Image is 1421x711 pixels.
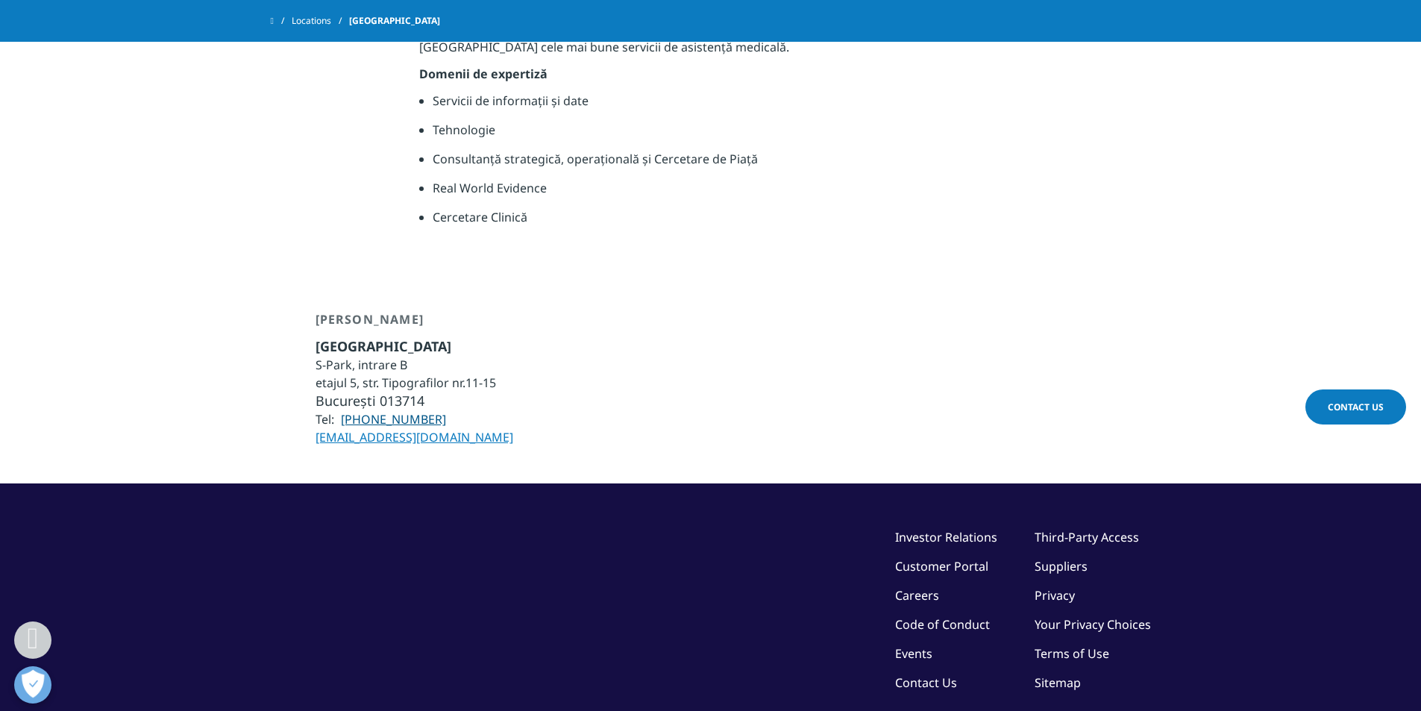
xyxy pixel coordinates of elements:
li: S-Park, intrare B [316,356,513,374]
a: Contact Us [1305,389,1406,425]
span: Tel: [316,411,334,427]
span: [GEOGRAPHIC_DATA] [316,337,451,355]
a: Sitemap [1035,674,1081,691]
span: [GEOGRAPHIC_DATA] [349,7,440,34]
div: [PERSON_NAME] [316,312,513,337]
strong: Domenii de expertiză [419,66,548,82]
a: Terms of Use [1035,645,1109,662]
li: Real World Evidence [433,179,1002,208]
a: [PHONE_NUMBER] [341,411,446,427]
a: Careers [895,587,939,604]
a: Events [895,645,932,662]
a: Your Privacy Choices [1035,616,1151,633]
a: [EMAIL_ADDRESS][DOMAIN_NAME] [316,429,513,445]
a: Contact Us [895,674,957,691]
a: Third-Party Access [1035,529,1139,545]
a: Privacy [1035,587,1075,604]
li: Servicii de informații și date [433,92,1002,121]
a: Suppliers [1035,558,1088,574]
li: Cercetare Clinică [433,208,1002,237]
button: Open Preferences [14,666,51,704]
a: Locations [292,7,349,34]
a: Investor Relations [895,529,997,545]
li: Consultanță strategică, operațională și Cercetare de Piață [433,150,1002,179]
li: etajul 5, str. Tipografilor nr.11-15 [316,374,513,392]
a: Customer Portal [895,558,988,574]
a: Code of Conduct [895,616,990,633]
li: Tehnologie [433,121,1002,150]
span: București 013714 [316,392,424,410]
span: Contact Us [1328,401,1384,413]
